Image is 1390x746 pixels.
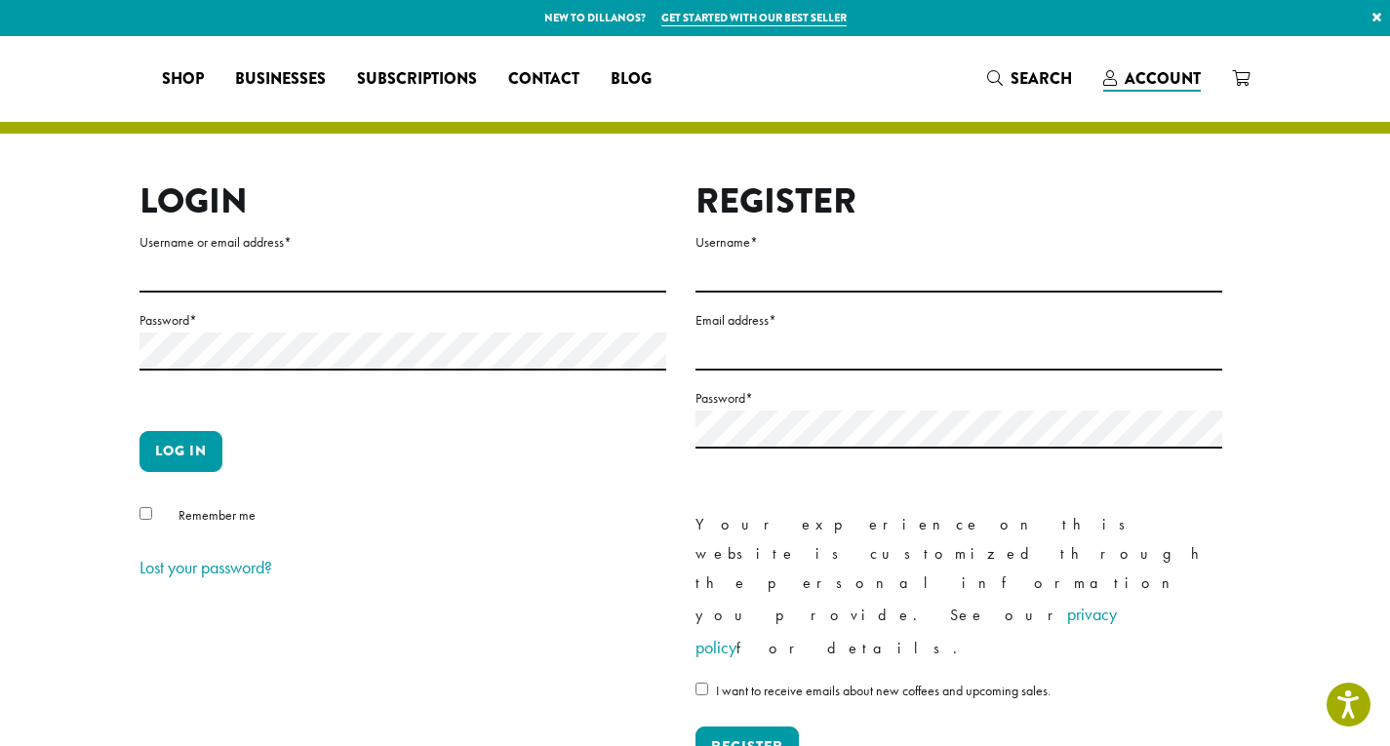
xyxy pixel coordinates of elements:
[139,308,666,333] label: Password
[695,683,708,695] input: I want to receive emails about new coffees and upcoming sales.
[508,67,579,92] span: Contact
[139,180,666,222] h2: Login
[1011,67,1072,90] span: Search
[1125,67,1201,90] span: Account
[972,62,1088,95] a: Search
[139,556,272,578] a: Lost your password?
[146,63,219,95] a: Shop
[716,682,1051,699] span: I want to receive emails about new coffees and upcoming sales.
[661,10,847,26] a: Get started with our best seller
[695,230,1222,255] label: Username
[695,180,1222,222] h2: Register
[611,67,652,92] span: Blog
[357,67,477,92] span: Subscriptions
[235,67,326,92] span: Businesses
[695,603,1117,658] a: privacy policy
[162,67,204,92] span: Shop
[139,230,666,255] label: Username or email address
[695,308,1222,333] label: Email address
[139,431,222,472] button: Log in
[695,510,1222,664] p: Your experience on this website is customized through the personal information you provide. See o...
[695,386,1222,411] label: Password
[179,506,256,524] span: Remember me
